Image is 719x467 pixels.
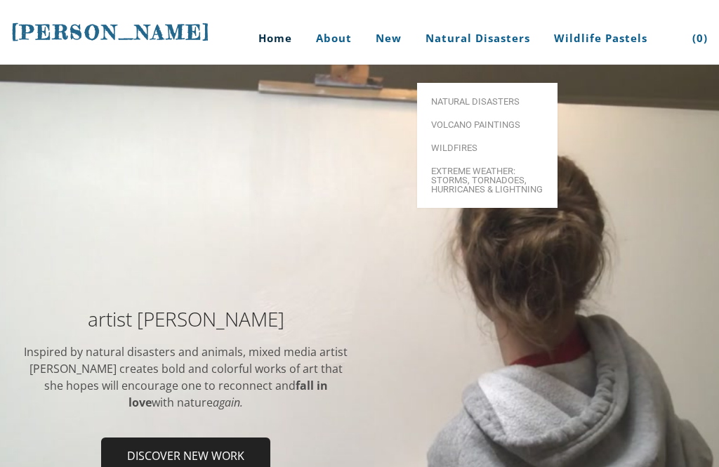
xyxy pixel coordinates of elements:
a: Natural Disasters [417,90,558,113]
em: again. [213,395,243,410]
span: Extreme Weather: Storms, Tornadoes, Hurricanes & Lightning [431,166,543,194]
span: Volcano paintings [431,120,543,129]
h2: artist [PERSON_NAME] [22,309,349,329]
span: Natural Disasters [431,97,543,106]
a: (0) [682,12,708,65]
span: 0 [697,31,704,45]
a: Volcano paintings [417,113,558,136]
a: Natural Disasters [415,12,541,65]
span: [PERSON_NAME] [11,20,211,44]
a: About [305,12,362,65]
a: New [365,12,412,65]
a: Wildfires [417,136,558,159]
div: Inspired by natural disasters and animals, mixed media artist [PERSON_NAME] ​creates bold and col... [22,343,349,411]
a: [PERSON_NAME] [11,19,211,46]
span: Wildfires [431,143,543,152]
a: Home [237,12,303,65]
a: Wildlife Pastels [543,12,658,65]
a: Extreme Weather: Storms, Tornadoes, Hurricanes & Lightning [417,159,558,201]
